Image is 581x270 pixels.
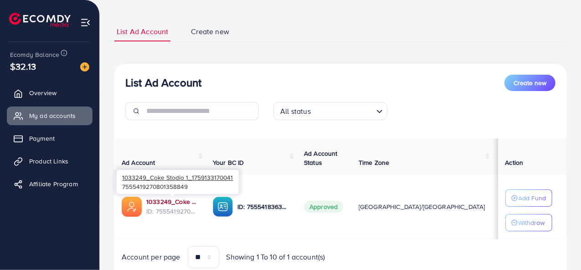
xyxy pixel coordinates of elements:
[146,207,198,216] span: ID: 7555419270801358849
[29,88,57,97] span: Overview
[9,56,37,76] span: $32.13
[505,214,552,231] button: Withdraw
[213,158,244,167] span: Your BC ID
[505,158,524,167] span: Action
[122,158,155,167] span: Ad Account
[117,170,239,194] div: 7555419270801358849
[359,158,389,167] span: Time Zone
[146,197,198,206] a: 1033249_Coke Stodio 1_1759133170041
[226,252,325,262] span: Showing 1 To 10 of 1 account(s)
[125,76,201,89] h3: List Ad Account
[122,197,142,217] img: ic-ads-acc.e4c84228.svg
[519,217,545,228] p: Withdraw
[278,105,313,118] span: All status
[80,62,89,71] img: image
[505,189,552,207] button: Add Fund
[122,173,233,182] span: 1033249_Coke Stodio 1_1759133170041
[80,17,91,28] img: menu
[213,197,233,217] img: ic-ba-acc.ded83a64.svg
[10,50,59,59] span: Ecomdy Balance
[304,149,338,167] span: Ad Account Status
[7,175,93,193] a: Affiliate Program
[29,111,76,120] span: My ad accounts
[7,107,93,125] a: My ad accounts
[29,134,55,143] span: Payment
[304,201,343,213] span: Approved
[237,201,289,212] p: ID: 7555418363737128967
[542,229,574,263] iframe: Chat
[29,157,68,166] span: Product Links
[273,102,387,120] div: Search for option
[7,129,93,148] a: Payment
[9,13,71,27] img: logo
[314,103,373,118] input: Search for option
[504,75,555,91] button: Create new
[7,84,93,102] a: Overview
[7,152,93,170] a: Product Links
[359,202,485,211] span: [GEOGRAPHIC_DATA]/[GEOGRAPHIC_DATA]
[514,78,546,87] span: Create new
[191,26,229,37] span: Create new
[122,252,180,262] span: Account per page
[519,193,546,204] p: Add Fund
[117,26,168,37] span: List Ad Account
[29,179,78,188] span: Affiliate Program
